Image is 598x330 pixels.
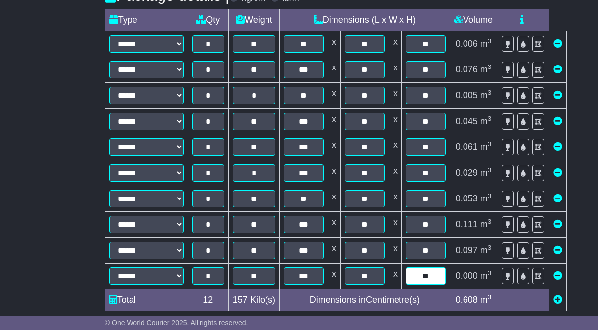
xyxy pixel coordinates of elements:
[488,218,492,225] sup: 3
[553,142,562,152] a: Remove this item
[233,295,248,305] span: 157
[389,186,401,212] td: x
[456,245,478,255] span: 0.097
[456,39,478,49] span: 0.006
[389,160,401,186] td: x
[456,142,478,152] span: 0.061
[488,115,492,122] sup: 3
[553,194,562,203] a: Remove this item
[188,289,228,311] td: 12
[450,9,497,31] td: Volume
[456,168,478,178] span: 0.029
[488,140,492,148] sup: 3
[328,31,340,57] td: x
[105,289,188,311] td: Total
[456,116,478,126] span: 0.045
[480,39,492,49] span: m
[553,168,562,178] a: Remove this item
[488,192,492,199] sup: 3
[328,83,340,109] td: x
[456,271,478,281] span: 0.000
[553,116,562,126] a: Remove this item
[480,271,492,281] span: m
[480,168,492,178] span: m
[456,295,478,305] span: 0.608
[480,65,492,74] span: m
[553,39,562,49] a: Remove this item
[456,219,478,229] span: 0.111
[480,245,492,255] span: m
[456,194,478,203] span: 0.053
[553,90,562,100] a: Remove this item
[456,65,478,74] span: 0.076
[105,319,248,327] span: © One World Courier 2025. All rights reserved.
[480,142,492,152] span: m
[488,244,492,251] sup: 3
[328,212,340,238] td: x
[480,116,492,126] span: m
[480,219,492,229] span: m
[488,89,492,96] sup: 3
[480,90,492,100] span: m
[488,293,492,301] sup: 3
[553,271,562,281] a: Remove this item
[328,186,340,212] td: x
[488,269,492,277] sup: 3
[488,63,492,70] sup: 3
[389,212,401,238] td: x
[328,238,340,264] td: x
[279,9,450,31] td: Dimensions (L x W x H)
[389,31,401,57] td: x
[553,65,562,74] a: Remove this item
[389,264,401,289] td: x
[488,166,492,174] sup: 3
[553,245,562,255] a: Remove this item
[188,9,228,31] td: Qty
[389,134,401,160] td: x
[328,264,340,289] td: x
[328,57,340,83] td: x
[279,289,450,311] td: Dimensions in Centimetre(s)
[389,238,401,264] td: x
[105,9,188,31] td: Type
[328,109,340,134] td: x
[389,109,401,134] td: x
[488,37,492,45] sup: 3
[328,134,340,160] td: x
[553,295,562,305] a: Add new item
[389,57,401,83] td: x
[553,219,562,229] a: Remove this item
[228,289,279,311] td: Kilo(s)
[456,90,478,100] span: 0.005
[480,194,492,203] span: m
[328,160,340,186] td: x
[480,295,492,305] span: m
[228,9,279,31] td: Weight
[389,83,401,109] td: x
